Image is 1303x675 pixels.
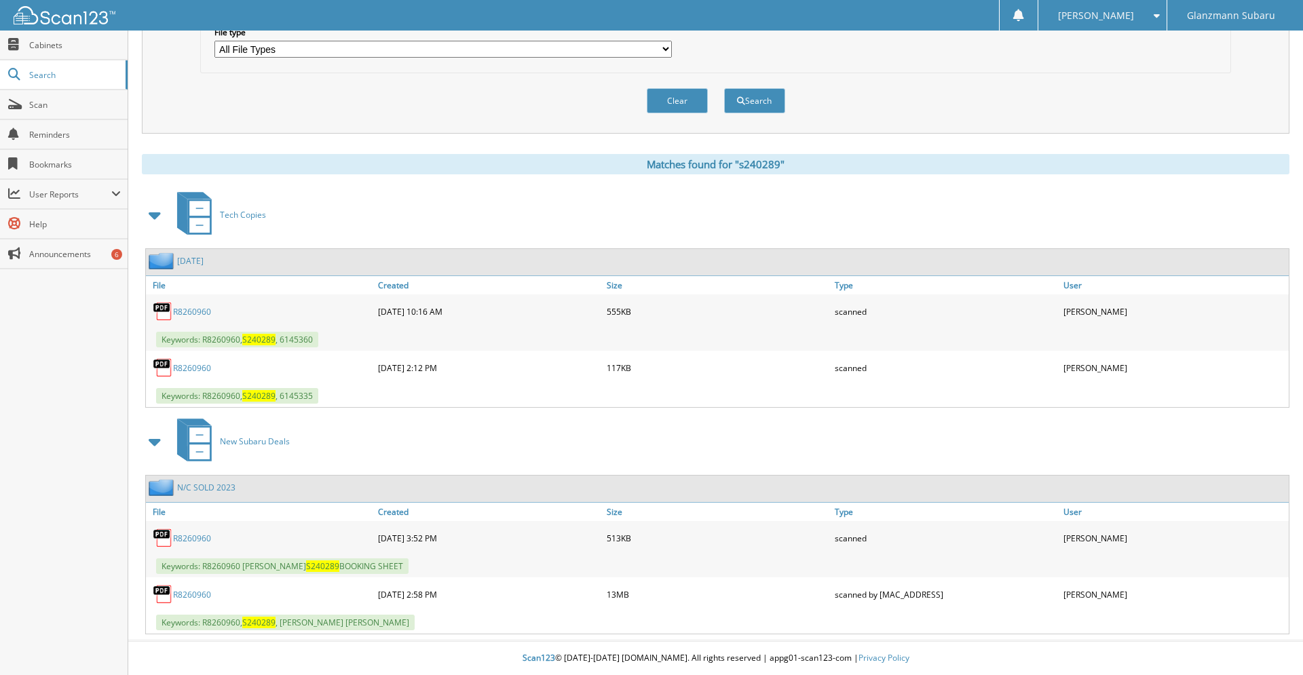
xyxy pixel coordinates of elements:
[603,354,832,381] div: 117KB
[603,524,832,552] div: 513KB
[29,159,121,170] span: Bookmarks
[603,276,832,294] a: Size
[1060,524,1289,552] div: [PERSON_NAME]
[603,503,832,521] a: Size
[29,99,121,111] span: Scan
[14,6,115,24] img: scan123-logo-white.svg
[153,584,173,604] img: PDF.png
[214,26,672,38] label: File type
[153,528,173,548] img: PDF.png
[146,276,375,294] a: File
[831,298,1060,325] div: scanned
[177,482,235,493] a: N/C SOLD 2023
[156,388,318,404] span: Keywords: R8260960, , 6145335
[177,255,204,267] a: [DATE]
[173,362,211,374] a: R8260960
[647,88,708,113] button: Clear
[603,298,832,325] div: 555KB
[831,524,1060,552] div: scanned
[831,354,1060,381] div: scanned
[1060,276,1289,294] a: User
[29,248,121,260] span: Announcements
[375,503,603,521] a: Created
[375,524,603,552] div: [DATE] 3:52 PM
[858,652,909,663] a: Privacy Policy
[29,39,121,51] span: Cabinets
[128,642,1303,675] div: © [DATE]-[DATE] [DOMAIN_NAME]. All rights reserved | appg01-scan123-com |
[375,354,603,381] div: [DATE] 2:12 PM
[156,615,415,630] span: Keywords: R8260960, , [PERSON_NAME] [PERSON_NAME]
[29,189,111,200] span: User Reports
[831,581,1060,608] div: scanned by [MAC_ADDRESS]
[149,252,177,269] img: folder2.png
[29,218,121,230] span: Help
[375,276,603,294] a: Created
[111,249,122,260] div: 6
[603,581,832,608] div: 13MB
[831,276,1060,294] a: Type
[1060,354,1289,381] div: [PERSON_NAME]
[220,436,290,447] span: New Subaru Deals
[153,301,173,322] img: PDF.png
[146,503,375,521] a: File
[831,503,1060,521] a: Type
[153,358,173,378] img: PDF.png
[242,617,276,628] span: S240289
[1187,12,1275,20] span: Glanzmann Subaru
[242,334,276,345] span: S240289
[306,560,339,572] span: S240289
[1060,581,1289,608] div: [PERSON_NAME]
[29,69,119,81] span: Search
[1058,12,1134,20] span: [PERSON_NAME]
[1060,503,1289,521] a: User
[375,298,603,325] div: [DATE] 10:16 AM
[173,533,211,544] a: R8260960
[169,414,290,468] a: New Subaru Deals
[169,188,266,242] a: Tech Copies
[29,129,121,140] span: Reminders
[173,306,211,317] a: R8260960
[375,581,603,608] div: [DATE] 2:58 PM
[142,154,1289,174] div: Matches found for "s240289"
[1235,610,1303,675] iframe: Chat Widget
[173,589,211,600] a: R8260960
[523,652,555,663] span: Scan123
[220,209,266,220] span: Tech Copies
[242,390,276,402] span: S240289
[156,558,409,574] span: Keywords: R8260960 [PERSON_NAME] BOOKING SHEET
[156,332,318,347] span: Keywords: R8260960, , 6145360
[149,479,177,496] img: folder2.png
[724,88,785,113] button: Search
[1060,298,1289,325] div: [PERSON_NAME]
